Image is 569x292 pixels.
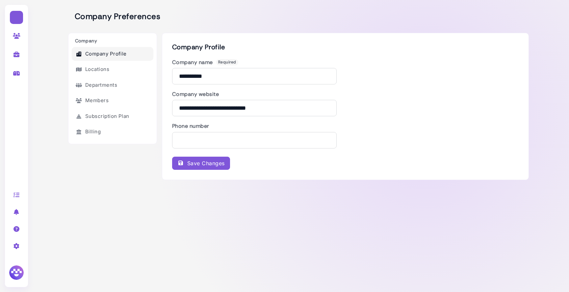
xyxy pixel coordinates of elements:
[172,157,230,170] button: Save Changes
[177,159,225,167] div: Save Changes
[8,264,25,281] img: Megan
[72,38,153,44] h3: Company
[72,78,153,92] a: Departments
[68,12,160,21] h2: Company Preferences
[172,91,337,97] h3: Company website
[72,109,153,124] a: Subscription Plan
[172,59,337,65] h3: Company name
[172,123,337,129] h3: Phone number
[172,43,519,51] h2: Company Profile
[72,94,153,108] a: Members
[72,125,153,139] a: Billing
[72,62,153,77] a: Locations
[72,47,153,61] a: Company Profile
[216,59,238,65] span: Required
